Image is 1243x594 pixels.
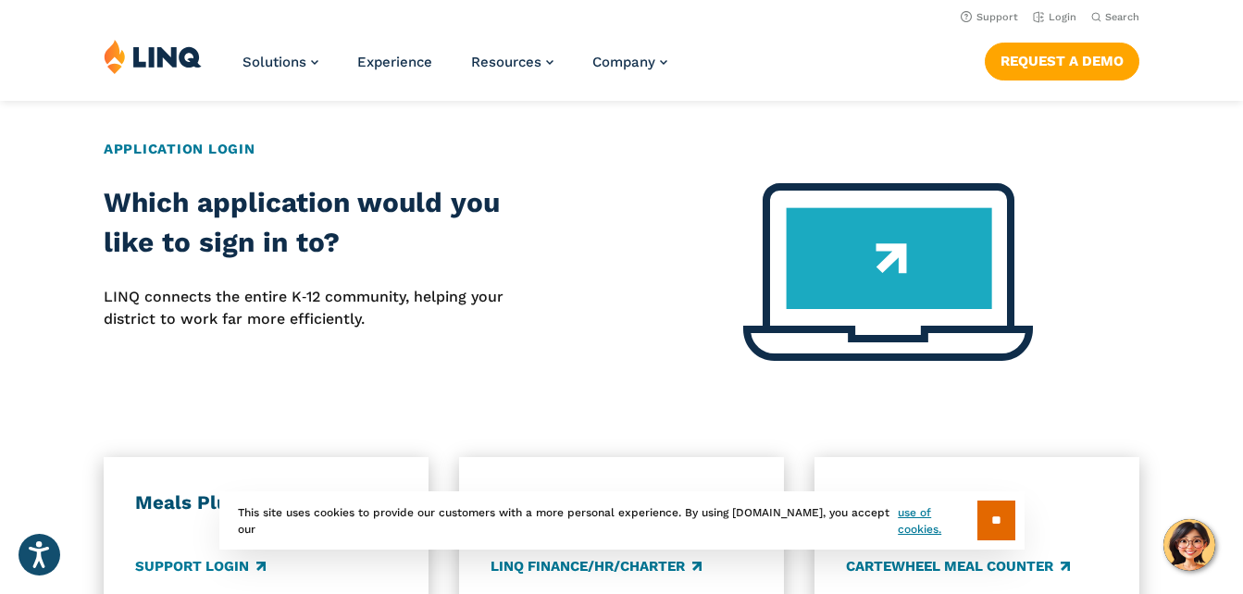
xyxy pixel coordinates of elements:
button: Open Search Bar [1091,10,1139,24]
span: Resources [471,54,541,70]
a: Company [592,54,667,70]
span: Company [592,54,655,70]
span: Search [1105,11,1139,23]
p: LINQ connects the entire K‑12 community, helping your district to work far more efficiently. [104,286,517,331]
img: LINQ | K‑12 Software [104,39,202,74]
a: Login [1033,11,1076,23]
a: Solutions [242,54,318,70]
nav: Button Navigation [985,39,1139,80]
a: Request a Demo [985,43,1139,80]
a: Resources [471,54,553,70]
button: Hello, have a question? Let’s chat. [1163,519,1215,571]
nav: Primary Navigation [242,39,667,100]
h2: Which application would you like to sign in to? [104,183,517,262]
a: use of cookies. [898,504,976,538]
h3: Meals Plus [135,490,397,514]
a: Support [961,11,1018,23]
span: Solutions [242,54,306,70]
div: This site uses cookies to provide our customers with a more personal experience. By using [DOMAIN... [219,491,1025,550]
h3: Colyar [846,490,1108,514]
h3: LINQ [491,490,752,514]
a: Experience [357,54,432,70]
h2: Application Login [104,139,1139,159]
